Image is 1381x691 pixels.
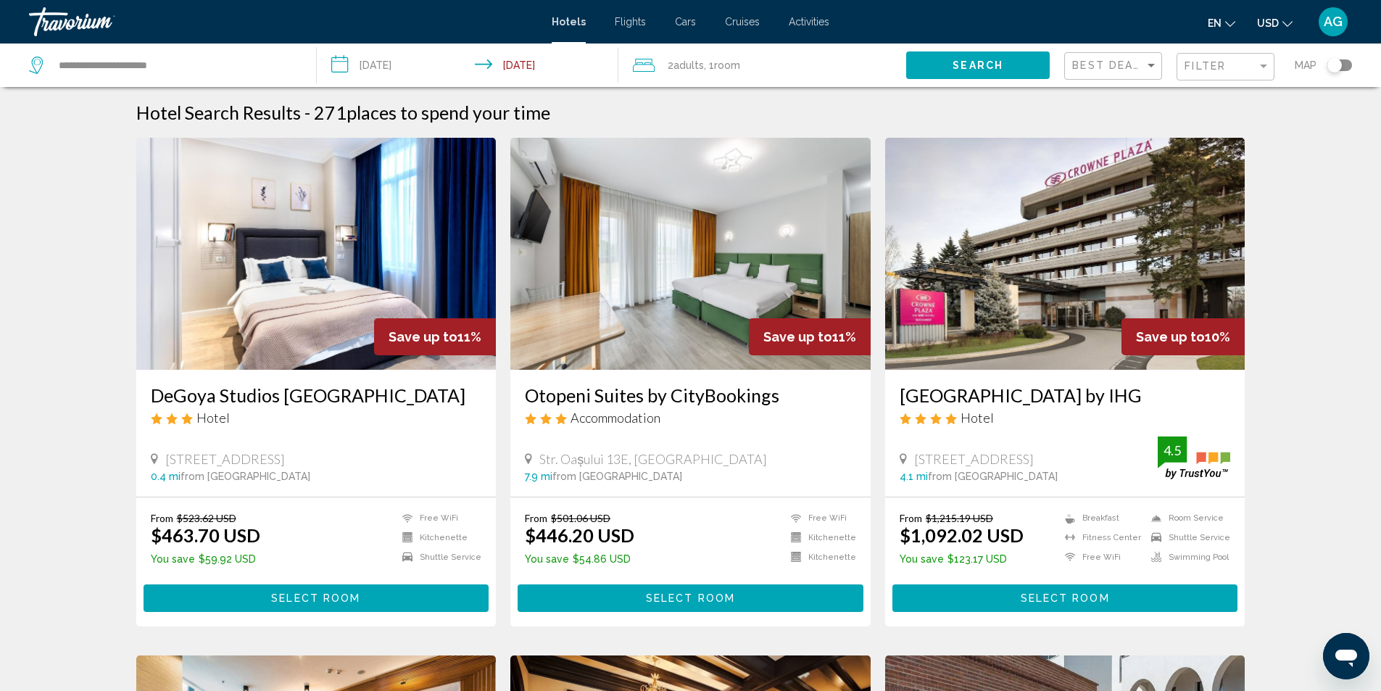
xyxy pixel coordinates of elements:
img: trustyou-badge.svg [1158,436,1230,479]
a: Activities [789,16,829,28]
iframe: לחצן לפתיחת חלון הודעות הטקסט [1323,633,1369,679]
button: Check-in date: Oct 12, 2025 Check-out date: Oct 18, 2025 [317,44,619,87]
button: Select Room [892,584,1238,611]
li: Kitchenette [784,531,856,544]
li: Shuttle Service [395,551,481,563]
span: Hotel [961,410,994,426]
span: USD [1257,17,1279,29]
h1: Hotel Search Results [136,102,301,123]
span: Adults [673,59,704,71]
span: from [GEOGRAPHIC_DATA] [181,471,310,482]
a: Select Room [518,588,863,604]
span: Select Room [1021,593,1110,605]
ins: $446.20 USD [525,524,634,546]
button: Change currency [1257,12,1293,33]
span: From [151,512,173,524]
div: 10% [1121,318,1245,355]
li: Breakfast [1058,512,1144,524]
span: Search [953,60,1003,72]
li: Kitchenette [395,531,481,544]
span: 2 [668,55,704,75]
span: - [304,102,310,123]
span: places to spend your time [347,102,550,123]
span: AG [1324,15,1343,29]
a: Select Room [892,588,1238,604]
span: From [525,512,547,524]
span: Filter [1185,60,1226,72]
span: [STREET_ADDRESS] [165,451,285,467]
span: 4.1 mi [900,471,928,482]
p: $54.86 USD [525,553,634,565]
span: Map [1295,55,1316,75]
span: Str. Oașului 13E, [GEOGRAPHIC_DATA] [539,451,767,467]
img: Hotel image [510,138,871,370]
span: [STREET_ADDRESS] [914,451,1034,467]
p: $59.92 USD [151,553,260,565]
p: $123.17 USD [900,553,1024,565]
span: Hotel [196,410,230,426]
a: Travorium [29,7,537,36]
span: from [GEOGRAPHIC_DATA] [552,471,682,482]
a: Cruises [725,16,760,28]
div: 11% [749,318,871,355]
h2: 271 [314,102,550,123]
a: Hotel image [136,138,497,370]
h3: DeGoya Studios [GEOGRAPHIC_DATA] [151,384,482,406]
span: 7.9 mi [525,471,552,482]
ins: $463.70 USD [151,524,260,546]
a: Cars [675,16,696,28]
img: Hotel image [885,138,1245,370]
span: Best Deals [1072,59,1148,71]
div: 11% [374,318,496,355]
span: You save [900,553,944,565]
span: en [1208,17,1222,29]
li: Free WiFi [784,512,856,524]
span: Room [714,59,740,71]
span: Save up to [1136,329,1205,344]
span: From [900,512,922,524]
a: Otopeni Suites by CityBookings [525,384,856,406]
div: 3 star Hotel [151,410,482,426]
span: from [GEOGRAPHIC_DATA] [928,471,1058,482]
button: Select Room [518,584,863,611]
del: $1,215.19 USD [926,512,993,524]
span: Save up to [389,329,457,344]
a: Flights [615,16,646,28]
li: Swimming Pool [1144,551,1230,563]
span: Select Room [271,593,360,605]
li: Free WiFi [395,512,481,524]
a: Hotels [552,16,586,28]
li: Free WiFi [1058,551,1144,563]
button: Search [906,51,1050,78]
li: Fitness Center [1058,531,1144,544]
ins: $1,092.02 USD [900,524,1024,546]
div: 3 star Accommodation [525,410,856,426]
a: [GEOGRAPHIC_DATA] by IHG [900,384,1231,406]
button: Toggle map [1316,59,1352,72]
mat-select: Sort by [1072,60,1158,73]
del: $523.62 USD [177,512,236,524]
span: Select Room [646,593,735,605]
div: 4 star Hotel [900,410,1231,426]
button: Change language [1208,12,1235,33]
div: 4.5 [1158,442,1187,459]
li: Shuttle Service [1144,531,1230,544]
li: Kitchenette [784,551,856,563]
span: You save [525,553,569,565]
span: 0.4 mi [151,471,181,482]
del: $501.06 USD [551,512,610,524]
span: , 1 [704,55,740,75]
span: Accommodation [571,410,660,426]
span: Save up to [763,329,832,344]
span: You save [151,553,195,565]
button: Select Room [144,584,489,611]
